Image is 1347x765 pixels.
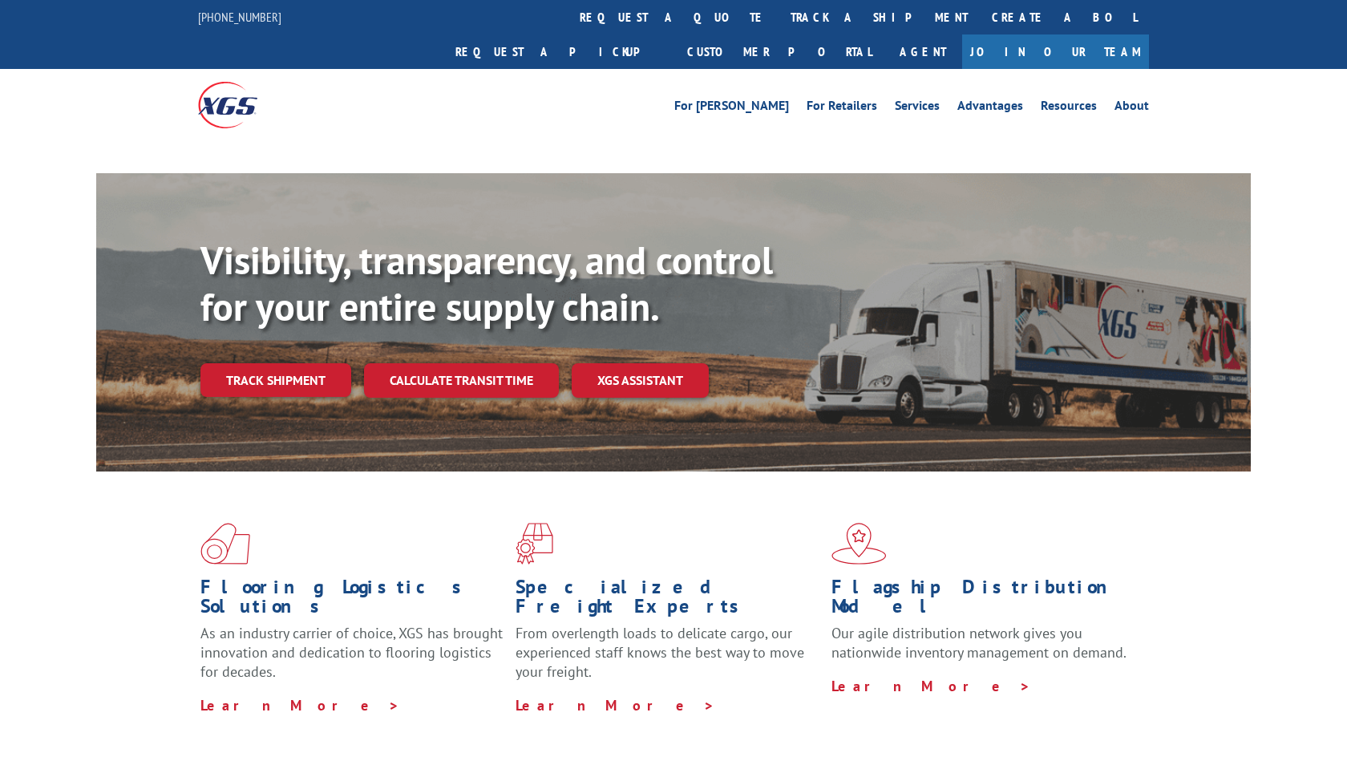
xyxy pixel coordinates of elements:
img: xgs-icon-flagship-distribution-model-red [831,523,887,565]
h1: Flooring Logistics Solutions [200,577,504,624]
span: Our agile distribution network gives you nationwide inventory management on demand. [831,624,1127,662]
a: Customer Portal [675,34,884,69]
h1: Flagship Distribution Model [831,577,1135,624]
a: Track shipment [200,363,351,397]
a: Agent [884,34,962,69]
a: Resources [1041,99,1097,117]
img: xgs-icon-focused-on-flooring-red [516,523,553,565]
span: As an industry carrier of choice, XGS has brought innovation and dedication to flooring logistics... [200,624,503,681]
a: Join Our Team [962,34,1149,69]
a: For Retailers [807,99,877,117]
a: Learn More > [200,696,400,714]
a: Advantages [957,99,1023,117]
p: From overlength loads to delicate cargo, our experienced staff knows the best way to move your fr... [516,624,819,695]
a: XGS ASSISTANT [572,363,709,398]
a: Request a pickup [443,34,675,69]
h1: Specialized Freight Experts [516,577,819,624]
a: Services [895,99,940,117]
a: [PHONE_NUMBER] [198,9,281,25]
img: xgs-icon-total-supply-chain-intelligence-red [200,523,250,565]
a: About [1114,99,1149,117]
a: Calculate transit time [364,363,559,398]
a: Learn More > [831,677,1031,695]
b: Visibility, transparency, and control for your entire supply chain. [200,235,773,331]
a: For [PERSON_NAME] [674,99,789,117]
a: Learn More > [516,696,715,714]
